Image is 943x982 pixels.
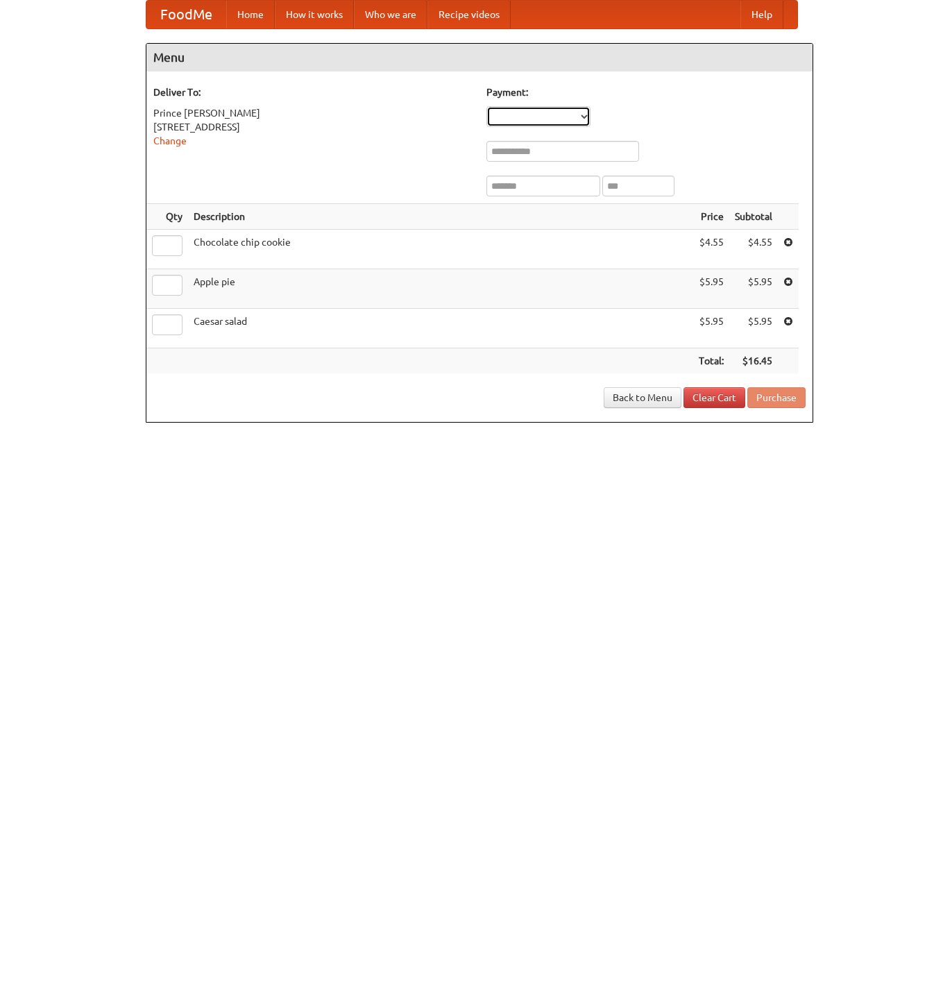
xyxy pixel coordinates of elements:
button: Purchase [747,387,806,408]
a: Back to Menu [604,387,681,408]
a: Change [153,135,187,146]
h4: Menu [146,44,813,71]
td: $4.55 [693,230,729,269]
td: Caesar salad [188,309,693,348]
a: Recipe videos [427,1,511,28]
td: $4.55 [729,230,778,269]
th: Subtotal [729,204,778,230]
a: Who we are [354,1,427,28]
td: $5.95 [693,309,729,348]
th: $16.45 [729,348,778,374]
a: Clear Cart [683,387,745,408]
a: Help [740,1,783,28]
th: Description [188,204,693,230]
a: Home [226,1,275,28]
a: How it works [275,1,354,28]
div: Prince [PERSON_NAME] [153,106,473,120]
div: [STREET_ADDRESS] [153,120,473,134]
h5: Payment: [486,85,806,99]
h5: Deliver To: [153,85,473,99]
th: Price [693,204,729,230]
td: $5.95 [729,269,778,309]
td: $5.95 [729,309,778,348]
td: Apple pie [188,269,693,309]
th: Qty [146,204,188,230]
a: FoodMe [146,1,226,28]
th: Total: [693,348,729,374]
td: $5.95 [693,269,729,309]
td: Chocolate chip cookie [188,230,693,269]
